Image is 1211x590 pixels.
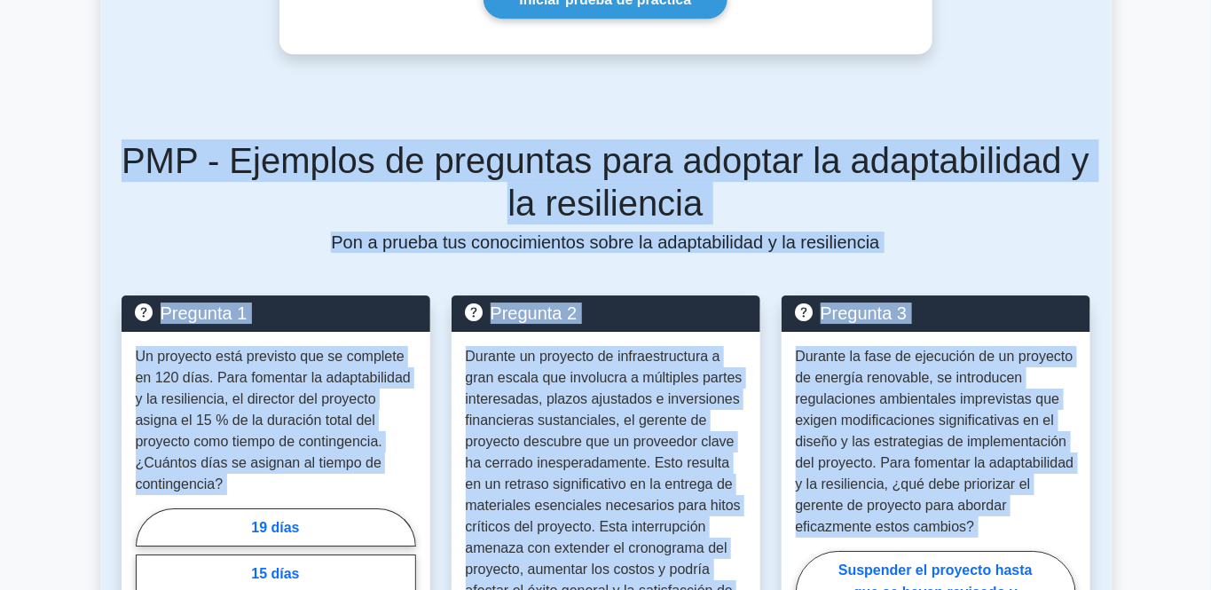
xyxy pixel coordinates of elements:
font: 15 días [251,566,299,581]
font: Pregunta 3 [821,303,908,323]
font: Pon a prueba tus conocimientos sobre la adaptabilidad y la resiliencia [331,232,879,252]
font: Pregunta 2 [491,303,578,323]
font: Pregunta 1 [161,303,248,323]
font: Durante la fase de ejecución de un proyecto de energía renovable, se introducen regulaciones ambi... [796,349,1074,534]
font: 19 días [251,520,299,535]
font: Un proyecto está previsto que se complete en 120 días. Para fomentar la adaptabilidad y la resili... [136,349,411,492]
font: PMP - Ejemplos de preguntas para adoptar la adaptabilidad y la resiliencia [122,141,1089,223]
